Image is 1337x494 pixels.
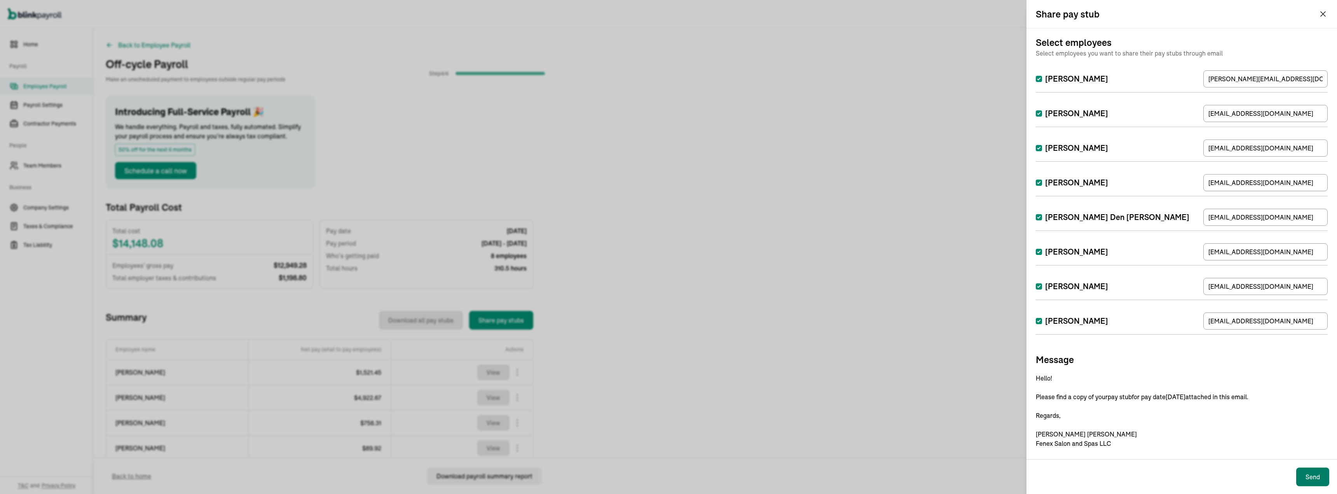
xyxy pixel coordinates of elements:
input: [PERSON_NAME] [1036,180,1042,186]
input: [PERSON_NAME] [1036,318,1042,324]
button: Send [1296,468,1329,486]
input: [PERSON_NAME] [1036,283,1042,290]
input: TextInput [1203,312,1328,330]
input: [PERSON_NAME] [1036,110,1042,117]
input: [PERSON_NAME] [1036,76,1042,82]
label: [PERSON_NAME] [1036,246,1108,257]
h3: Select employees [1036,36,1328,64]
label: [PERSON_NAME] Den [PERSON_NAME] [1036,212,1189,223]
input: TextInput [1203,174,1328,191]
h3: Message [1036,353,1328,366]
label: [PERSON_NAME] [1036,143,1108,154]
input: TextInput [1203,70,1328,87]
input: [PERSON_NAME] Den [PERSON_NAME] [1036,214,1042,220]
span: Select employees you want to share their pay stubs through email [1036,49,1328,64]
label: [PERSON_NAME] [1036,281,1108,292]
input: [PERSON_NAME] [1036,249,1042,255]
input: [PERSON_NAME] [1036,145,1042,151]
label: [PERSON_NAME] [1036,108,1108,119]
label: [PERSON_NAME] [1036,316,1108,326]
label: [PERSON_NAME] [1036,177,1108,188]
input: TextInput [1203,209,1328,226]
input: TextInput [1203,140,1328,157]
input: TextInput [1203,105,1328,122]
p: Hello! Please find a copy of your pay stub for pay date [DATE] attached in this email. Regards, [... [1036,374,1328,448]
h3: Share pay stub [1036,8,1100,20]
label: [PERSON_NAME] [1036,73,1108,84]
input: TextInput [1203,243,1328,260]
input: TextInput [1203,278,1328,295]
